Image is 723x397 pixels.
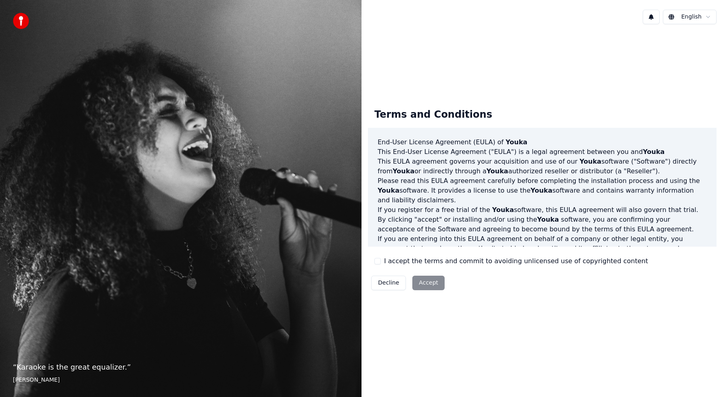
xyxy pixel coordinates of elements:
[384,256,648,266] label: I accept the terms and commit to avoiding unlicensed use of copyrighted content
[579,158,601,165] span: Youka
[368,102,499,128] div: Terms and Conditions
[378,205,707,234] p: If you register for a free trial of the software, this EULA agreement will also govern that trial...
[371,276,406,290] button: Decline
[487,167,508,175] span: Youka
[378,187,399,194] span: Youka
[378,147,707,157] p: This End-User License Agreement ("EULA") is a legal agreement between you and
[537,216,559,223] span: Youka
[378,234,707,283] p: If you are entering into this EULA agreement on behalf of a company or other legal entity, you re...
[13,13,29,29] img: youka
[643,148,664,156] span: Youka
[378,176,707,205] p: Please read this EULA agreement carefully before completing the installation process and using th...
[13,362,349,373] p: “ Karaoke is the great equalizer. ”
[13,376,349,384] footer: [PERSON_NAME]
[378,137,707,147] h3: End-User License Agreement (EULA) of
[393,167,414,175] span: Youka
[531,187,552,194] span: Youka
[492,206,514,214] span: Youka
[378,157,707,176] p: This EULA agreement governs your acquisition and use of our software ("Software") directly from o...
[506,138,527,146] span: Youka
